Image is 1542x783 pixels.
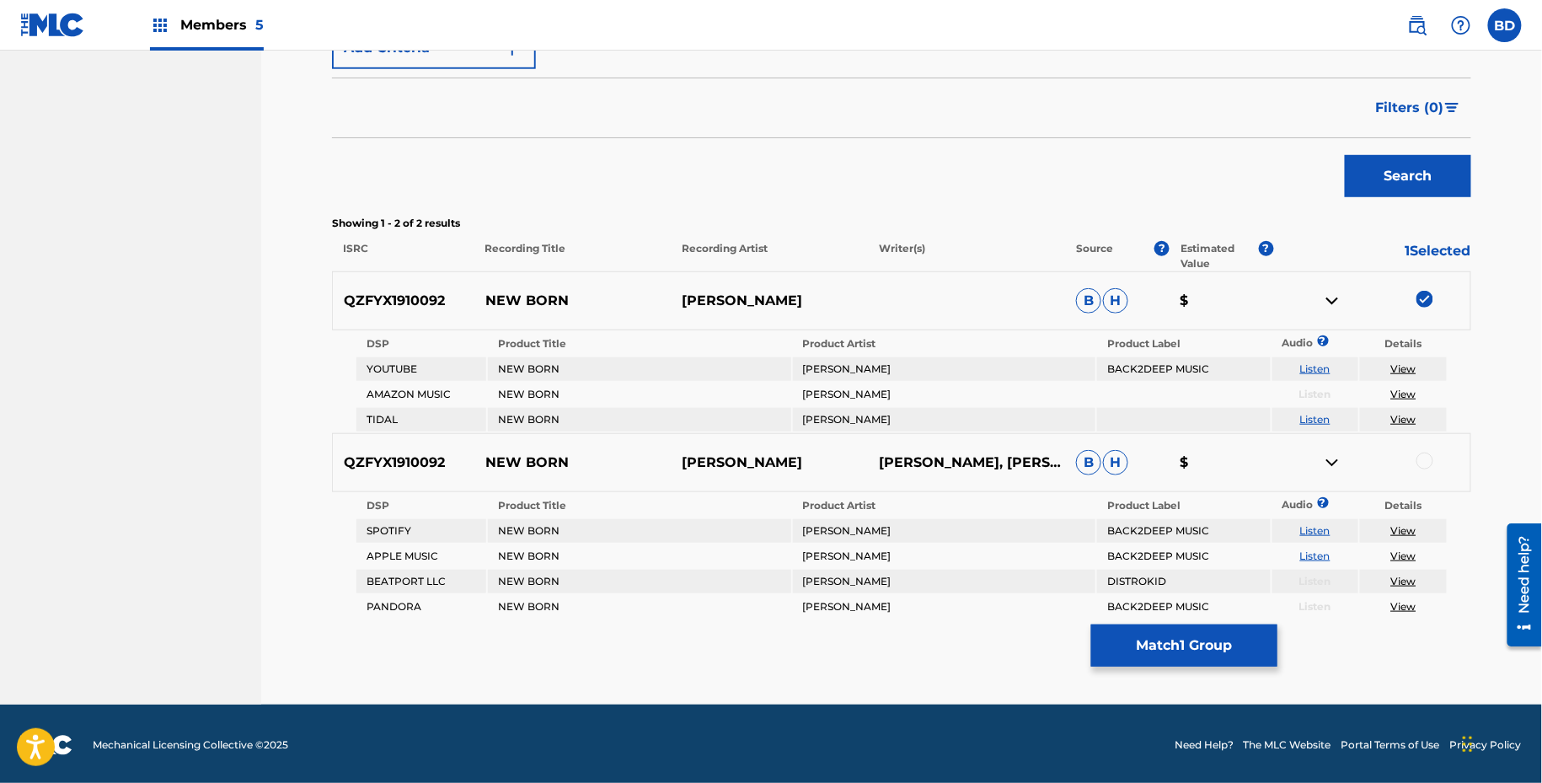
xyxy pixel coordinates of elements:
[793,570,1095,593] td: [PERSON_NAME]
[1300,524,1331,537] a: Listen
[488,408,790,432] td: NEW BORN
[488,595,790,619] td: NEW BORN
[332,216,1471,231] p: Showing 1 - 2 of 2 results
[1103,288,1128,314] span: H
[1091,625,1277,667] button: Match1 Group
[1097,595,1270,619] td: BACK2DEEP MUSIC
[1445,103,1459,113] img: filter
[1341,737,1440,753] a: Portal Terms of Use
[1272,497,1293,512] p: Audio
[1170,291,1274,311] p: $
[793,332,1095,356] th: Product Artist
[793,595,1095,619] td: [PERSON_NAME]
[1376,98,1444,118] span: Filters ( 0 )
[1077,241,1114,271] p: Source
[356,570,486,593] td: BEATPORT LLC
[488,519,790,543] td: NEW BORN
[93,737,288,753] span: Mechanical Licensing Collective © 2025
[20,13,85,37] img: MLC Logo
[1272,574,1359,589] p: Listen
[1175,737,1234,753] a: Need Help?
[1345,155,1471,197] button: Search
[488,332,790,356] th: Product Title
[488,544,790,568] td: NEW BORN
[474,241,671,271] p: Recording Title
[793,494,1095,518] th: Product Artist
[868,453,1065,473] p: [PERSON_NAME], [PERSON_NAME]
[1322,453,1342,473] img: contract
[1391,600,1416,613] a: View
[1272,599,1359,614] p: Listen
[356,519,486,543] td: SPOTIFY
[1391,388,1416,400] a: View
[356,494,486,518] th: DSP
[1488,8,1522,42] div: User Menu
[1458,702,1542,783] iframe: Chat Widget
[671,291,868,311] p: [PERSON_NAME]
[1170,453,1274,473] p: $
[1444,8,1478,42] div: Help
[1300,413,1331,426] a: Listen
[356,544,486,568] td: APPLE MUSIC
[1391,524,1416,537] a: View
[793,544,1095,568] td: [PERSON_NAME]
[1360,332,1447,356] th: Details
[1097,357,1270,381] td: BACK2DEEP MUSIC
[1272,387,1359,402] p: Listen
[1300,550,1331,562] a: Listen
[180,15,264,35] span: Members
[1300,362,1331,375] a: Listen
[488,570,790,593] td: NEW BORN
[1407,15,1427,35] img: search
[488,494,790,518] th: Product Title
[1366,87,1471,129] button: Filters (0)
[671,453,868,473] p: [PERSON_NAME]
[1463,719,1473,770] div: Drag
[1103,450,1128,475] span: H
[1322,497,1323,508] span: ?
[868,241,1065,271] p: Writer(s)
[255,17,264,33] span: 5
[1451,15,1471,35] img: help
[1322,335,1323,346] span: ?
[1495,518,1542,653] iframe: Resource Center
[1272,335,1293,351] p: Audio
[356,408,486,432] td: TIDAL
[333,291,474,311] p: QZFYX1910092
[1400,8,1434,42] a: Public Search
[1416,291,1433,308] img: deselect
[793,383,1095,406] td: [PERSON_NAME]
[474,453,672,473] p: NEW BORN
[488,383,790,406] td: NEW BORN
[1450,737,1522,753] a: Privacy Policy
[150,15,170,35] img: Top Rightsholders
[488,357,790,381] td: NEW BORN
[671,241,868,271] p: Recording Artist
[1391,362,1416,375] a: View
[356,383,486,406] td: AMAZON MUSIC
[1391,575,1416,587] a: View
[1322,291,1342,311] img: contract
[356,595,486,619] td: PANDORA
[1097,494,1270,518] th: Product Label
[1097,332,1270,356] th: Product Label
[1244,737,1331,753] a: The MLC Website
[1391,413,1416,426] a: View
[332,241,474,271] p: ISRC
[1259,241,1274,256] span: ?
[793,408,1095,432] td: [PERSON_NAME]
[1391,550,1416,562] a: View
[1360,494,1447,518] th: Details
[1274,241,1471,271] p: 1 Selected
[356,332,486,356] th: DSP
[793,519,1095,543] td: [PERSON_NAME]
[333,453,474,473] p: QZFYX1910092
[1154,241,1170,256] span: ?
[1097,544,1270,568] td: BACK2DEEP MUSIC
[356,357,486,381] td: YOUTUBE
[474,291,672,311] p: NEW BORN
[1181,241,1258,271] p: Estimated Value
